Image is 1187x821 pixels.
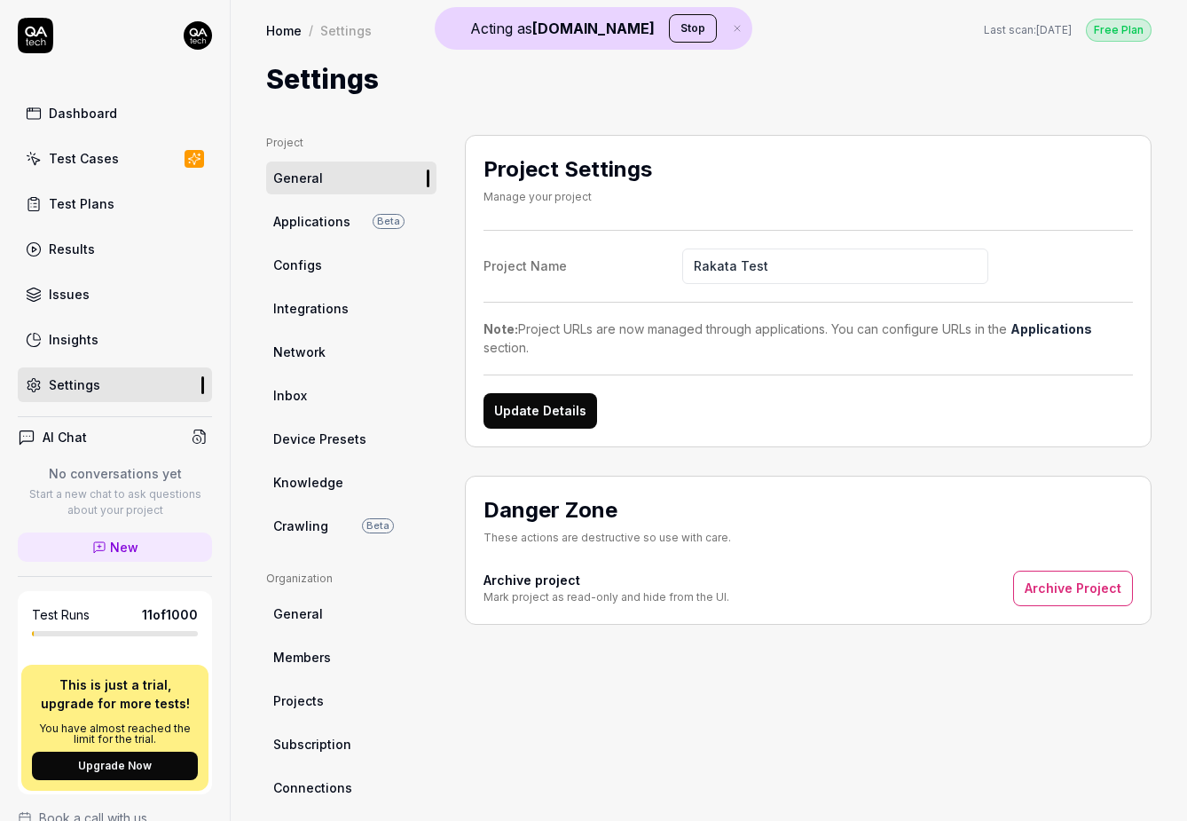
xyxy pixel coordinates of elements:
span: Device Presets [273,430,366,448]
p: This is just a trial, upgrade for more tests! [32,675,198,713]
div: Project URLs are now managed through applications. You can configure URLs in the section. [483,320,1133,357]
a: CrawlingBeta [266,509,436,542]
span: Configs [273,256,322,274]
a: Device Presets [266,422,436,455]
span: Subscription [273,735,351,754]
span: Applications [273,212,350,231]
a: Test Cases [18,141,212,176]
h2: Danger Zone [483,494,731,526]
time: [DATE] [1036,23,1072,36]
span: Inbox [273,386,307,405]
a: Network [266,336,436,368]
a: Home [266,21,302,39]
span: Integrations [273,299,349,318]
a: Configs [266,249,436,281]
span: 11 of 1000 [142,605,198,624]
h4: Archive project [483,571,729,589]
h2: Project Settings [483,154,652,186]
div: Issues [49,285,90,304]
span: Projects [273,691,324,710]
div: These actions are destructive so use with care. [483,530,731,546]
button: Last scan:[DATE] [984,22,1072,38]
div: / [309,21,313,39]
span: Connections [273,778,352,797]
p: You have almost reached the limit for the trial. [32,723,198,745]
a: Integrations [266,292,436,325]
div: Project Name [483,257,682,275]
div: Dashboard [49,104,117,122]
span: Crawling [273,517,328,535]
a: Projects [266,684,436,717]
button: Stop [669,14,717,43]
div: Free Plan [1086,19,1152,42]
button: Free Plan [1086,18,1152,42]
a: Knowledge [266,466,436,499]
a: Test Plans [18,186,212,221]
h4: AI Chat [43,428,87,446]
span: General [273,604,323,623]
a: General [266,597,436,630]
div: Test Plans [49,194,114,213]
a: General [266,162,436,194]
div: Project [266,135,436,151]
a: Connections [266,771,436,804]
div: Settings [320,21,372,39]
span: Members [273,648,331,667]
a: New [18,533,212,562]
span: Network [273,343,326,361]
button: Upgrade Now [32,752,198,780]
span: Knowledge [273,473,343,492]
h1: Settings [266,59,379,99]
div: Insights [49,330,98,349]
a: ApplicationsBeta [266,205,436,238]
div: Test Cases [49,149,119,168]
a: Insights [18,322,212,357]
span: Beta [362,518,394,533]
span: New [110,538,138,557]
span: General [273,169,323,187]
a: Members [266,641,436,674]
button: Archive Project [1013,571,1133,606]
button: Update Details [483,393,597,429]
p: Start a new chat to ask questions about your project [18,486,212,518]
p: No conversations yet [18,464,212,483]
div: Settings [49,375,100,394]
span: Beta [373,214,405,229]
div: Mark project as read-only and hide from the UI. [483,589,729,605]
a: Dashboard [18,96,212,130]
div: Results [49,240,95,258]
a: Issues [18,277,212,312]
img: 7ccf6c19-61ad-4a6c-8811-018b02a1b829.jpg [184,21,212,50]
strong: Note: [483,321,518,336]
h5: Test Runs [32,607,90,623]
span: Last scan: [984,22,1072,38]
a: Settings [18,367,212,402]
div: Manage your project [483,189,652,205]
input: Project Name [682,249,989,284]
a: Applications [1010,321,1092,336]
div: Organization [266,571,436,587]
a: Subscription [266,728,436,761]
a: Results [18,232,212,266]
a: Inbox [266,379,436,412]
